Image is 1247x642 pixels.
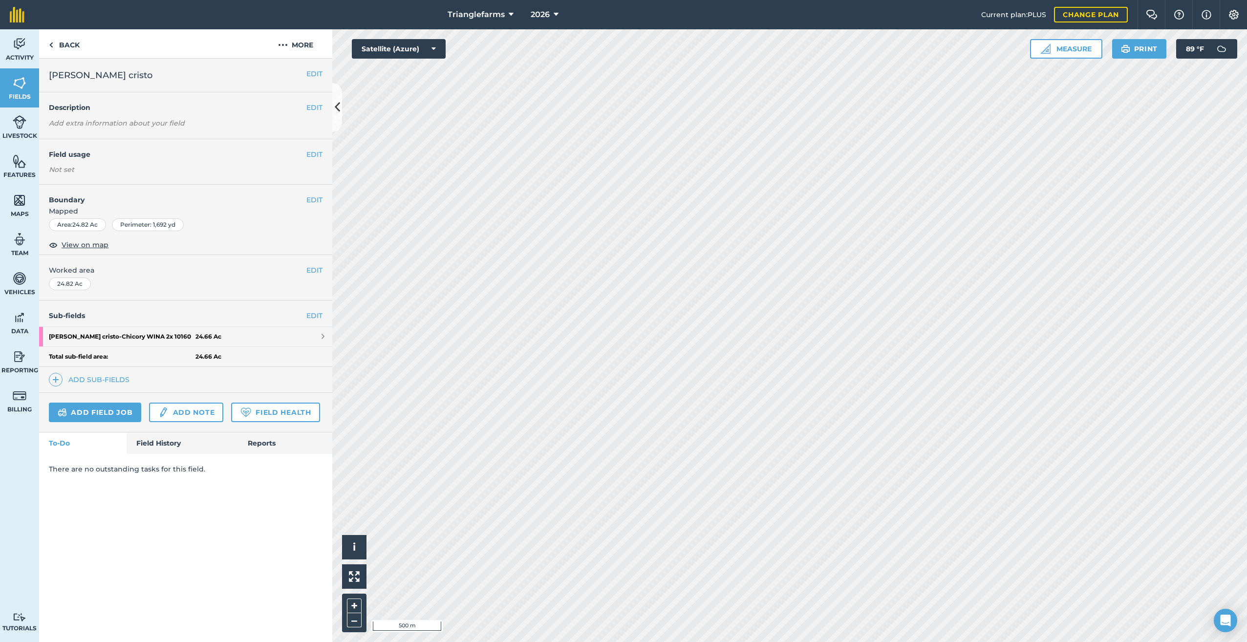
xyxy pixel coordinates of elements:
img: svg+xml;base64,PD94bWwgdmVyc2lvbj0iMS4wIiBlbmNvZGluZz0idXRmLTgiPz4KPCEtLSBHZW5lcmF0b3I6IEFkb2JlIE... [13,349,26,364]
img: svg+xml;base64,PHN2ZyB4bWxucz0iaHR0cDovL3d3dy53My5vcmcvMjAwMC9zdmciIHdpZHRoPSI5IiBoZWlnaHQ9IjI0Ii... [49,39,53,51]
img: svg+xml;base64,PHN2ZyB4bWxucz0iaHR0cDovL3d3dy53My5vcmcvMjAwMC9zdmciIHdpZHRoPSI1NiIgaGVpZ2h0PSI2MC... [13,193,26,208]
img: svg+xml;base64,PHN2ZyB4bWxucz0iaHR0cDovL3d3dy53My5vcmcvMjAwMC9zdmciIHdpZHRoPSIxNCIgaGVpZ2h0PSIyNC... [52,374,59,385]
img: svg+xml;base64,PD94bWwgdmVyc2lvbj0iMS4wIiBlbmNvZGluZz0idXRmLTgiPz4KPCEtLSBHZW5lcmF0b3I6IEFkb2JlIE... [13,37,26,51]
img: A cog icon [1228,10,1240,20]
button: + [347,599,362,613]
a: Field Health [231,403,320,422]
a: Back [39,29,89,58]
img: svg+xml;base64,PHN2ZyB4bWxucz0iaHR0cDovL3d3dy53My5vcmcvMjAwMC9zdmciIHdpZHRoPSIxNyIgaGVpZ2h0PSIxNy... [1202,9,1211,21]
a: Reports [238,432,332,454]
button: More [259,29,332,58]
a: Field History [127,432,237,454]
img: Four arrows, one pointing top left, one top right, one bottom right and the last bottom left [349,571,360,582]
span: Trianglefarms [448,9,505,21]
img: A question mark icon [1173,10,1185,20]
img: svg+xml;base64,PHN2ZyB4bWxucz0iaHR0cDovL3d3dy53My5vcmcvMjAwMC9zdmciIHdpZHRoPSIxOCIgaGVpZ2h0PSIyNC... [49,239,58,251]
button: i [342,535,366,559]
div: Not set [49,165,322,174]
a: Change plan [1054,7,1128,22]
img: Two speech bubbles overlapping with the left bubble in the forefront [1146,10,1158,20]
button: Satellite (Azure) [352,39,446,59]
span: 89 ° F [1186,39,1204,59]
button: EDIT [306,194,322,205]
a: Add note [149,403,223,422]
h4: Field usage [49,149,306,160]
span: Worked area [49,265,322,276]
button: Print [1112,39,1167,59]
strong: 24.66 Ac [195,353,221,361]
span: i [353,541,356,553]
div: Area : 24.82 Ac [49,218,106,231]
span: View on map [62,239,108,250]
h4: Sub-fields [39,310,332,321]
img: svg+xml;base64,PHN2ZyB4bWxucz0iaHR0cDovL3d3dy53My5vcmcvMjAwMC9zdmciIHdpZHRoPSI1NiIgaGVpZ2h0PSI2MC... [13,154,26,169]
a: Add sub-fields [49,373,133,386]
div: 24.82 Ac [49,278,91,290]
img: svg+xml;base64,PD94bWwgdmVyc2lvbj0iMS4wIiBlbmNvZGluZz0idXRmLTgiPz4KPCEtLSBHZW5lcmF0b3I6IEFkb2JlIE... [158,407,169,418]
img: svg+xml;base64,PD94bWwgdmVyc2lvbj0iMS4wIiBlbmNvZGluZz0idXRmLTgiPz4KPCEtLSBHZW5lcmF0b3I6IEFkb2JlIE... [13,232,26,247]
img: svg+xml;base64,PD94bWwgdmVyc2lvbj0iMS4wIiBlbmNvZGluZz0idXRmLTgiPz4KPCEtLSBHZW5lcmF0b3I6IEFkb2JlIE... [13,388,26,403]
strong: Total sub-field area: [49,353,195,361]
strong: 24.66 Ac [195,333,221,341]
div: Perimeter : 1,692 yd [112,218,184,231]
a: [PERSON_NAME] cristo-Chicory WINA 2x 1016024.66 Ac [39,327,332,346]
img: svg+xml;base64,PHN2ZyB4bWxucz0iaHR0cDovL3d3dy53My5vcmcvMjAwMC9zdmciIHdpZHRoPSI1NiIgaGVpZ2h0PSI2MC... [13,76,26,90]
button: EDIT [306,102,322,113]
button: EDIT [306,68,322,79]
button: Measure [1030,39,1102,59]
h4: Boundary [39,185,306,205]
div: Open Intercom Messenger [1214,609,1237,632]
button: View on map [49,239,108,251]
img: svg+xml;base64,PD94bWwgdmVyc2lvbj0iMS4wIiBlbmNvZGluZz0idXRmLTgiPz4KPCEtLSBHZW5lcmF0b3I6IEFkb2JlIE... [13,613,26,622]
img: svg+xml;base64,PD94bWwgdmVyc2lvbj0iMS4wIiBlbmNvZGluZz0idXRmLTgiPz4KPCEtLSBHZW5lcmF0b3I6IEFkb2JlIE... [13,271,26,286]
em: Add extra information about your field [49,119,185,128]
button: EDIT [306,265,322,276]
span: 2026 [531,9,550,21]
p: There are no outstanding tasks for this field. [49,464,322,474]
img: svg+xml;base64,PD94bWwgdmVyc2lvbj0iMS4wIiBlbmNvZGluZz0idXRmLTgiPz4KPCEtLSBHZW5lcmF0b3I6IEFkb2JlIE... [58,407,67,418]
button: 89 °F [1176,39,1237,59]
img: svg+xml;base64,PD94bWwgdmVyc2lvbj0iMS4wIiBlbmNvZGluZz0idXRmLTgiPz4KPCEtLSBHZW5lcmF0b3I6IEFkb2JlIE... [13,310,26,325]
span: Current plan : PLUS [981,9,1046,20]
button: – [347,613,362,627]
img: fieldmargin Logo [10,7,24,22]
img: svg+xml;base64,PD94bWwgdmVyc2lvbj0iMS4wIiBlbmNvZGluZz0idXRmLTgiPz4KPCEtLSBHZW5lcmF0b3I6IEFkb2JlIE... [13,115,26,129]
span: [PERSON_NAME] cristo [49,68,152,82]
img: Ruler icon [1041,44,1051,54]
a: To-Do [39,432,127,454]
h4: Description [49,102,322,113]
a: EDIT [306,310,322,321]
strong: [PERSON_NAME] cristo - Chicory WINA 2x 10160 [49,327,195,346]
button: EDIT [306,149,322,160]
a: Add field job [49,403,141,422]
img: svg+xml;base64,PD94bWwgdmVyc2lvbj0iMS4wIiBlbmNvZGluZz0idXRmLTgiPz4KPCEtLSBHZW5lcmF0b3I6IEFkb2JlIE... [1212,39,1231,59]
span: Mapped [39,206,332,216]
img: svg+xml;base64,PHN2ZyB4bWxucz0iaHR0cDovL3d3dy53My5vcmcvMjAwMC9zdmciIHdpZHRoPSIyMCIgaGVpZ2h0PSIyNC... [278,39,288,51]
img: svg+xml;base64,PHN2ZyB4bWxucz0iaHR0cDovL3d3dy53My5vcmcvMjAwMC9zdmciIHdpZHRoPSIxOSIgaGVpZ2h0PSIyNC... [1121,43,1130,55]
